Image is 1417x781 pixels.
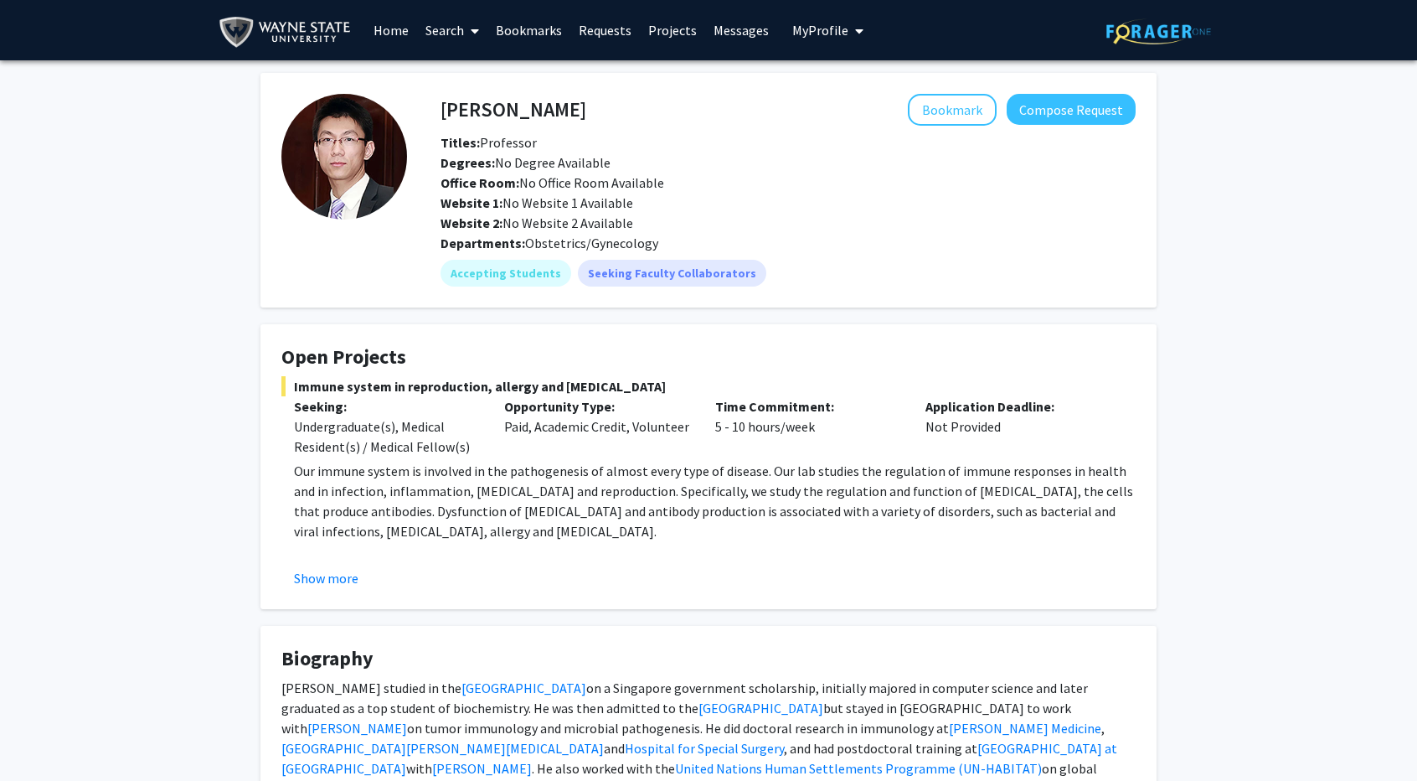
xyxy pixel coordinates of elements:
a: [GEOGRAPHIC_DATA] [461,680,586,696]
h4: Biography [281,647,1136,671]
b: Office Room: [441,174,519,191]
button: Add Kang Chen to Bookmarks [908,94,997,126]
a: Search [417,1,487,59]
img: Profile Picture [281,94,407,220]
div: 5 - 10 hours/week [703,396,913,457]
button: Show more [294,568,358,588]
h4: [PERSON_NAME] [441,94,586,125]
b: Titles: [441,134,480,151]
span: No Office Room Available [441,174,664,191]
a: [GEOGRAPHIC_DATA] [698,700,823,716]
span: Obstetrics/Gynecology [525,235,658,251]
span: Professor [441,134,537,151]
a: United Nations Human Settlements Programme (UN-HABITAT) [675,760,1042,777]
b: Website 1: [441,194,502,211]
span: No Degree Available [441,154,611,171]
b: Departments: [441,235,525,251]
span: Our immune system is involved in the pathogenesis of almost every type of disease. Our lab studie... [294,463,1133,540]
mat-chip: Accepting Students [441,260,571,287]
a: Home [365,1,417,59]
button: Compose Request to Kang Chen [1007,94,1136,125]
div: Not Provided [913,396,1123,457]
h4: Open Projects [281,345,1136,370]
a: Projects [640,1,705,59]
p: Application Deadline: [925,396,1110,416]
b: Website 2: [441,215,502,231]
a: [GEOGRAPHIC_DATA][PERSON_NAME][MEDICAL_DATA] [281,740,604,757]
img: ForagerOne Logo [1106,18,1211,44]
iframe: Chat [13,706,71,768]
mat-chip: Seeking Faculty Collaborators [578,260,766,287]
div: Paid, Academic Credit, Volunteer [492,396,702,457]
a: [PERSON_NAME] Medicine [949,720,1101,737]
a: [PERSON_NAME] [432,760,532,777]
a: Hospital for Special Surgery [625,740,784,757]
div: Undergraduate(s), Medical Resident(s) / Medical Fellow(s) [294,416,479,457]
span: No Website 1 Available [441,194,633,211]
span: Immune system in reproduction, allergy and [MEDICAL_DATA] [281,376,1136,396]
a: Messages [705,1,777,59]
b: Degrees: [441,154,495,171]
img: Wayne State University Logo [219,13,358,51]
p: Time Commitment: [715,396,900,416]
span: No Website 2 Available [441,215,633,231]
a: [GEOGRAPHIC_DATA] at [GEOGRAPHIC_DATA] [281,740,1117,777]
span: My Profile [792,22,848,39]
a: Bookmarks [487,1,570,59]
p: Opportunity Type: [504,396,689,416]
a: [PERSON_NAME] [307,720,407,737]
p: Seeking: [294,396,479,416]
a: Requests [570,1,640,59]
